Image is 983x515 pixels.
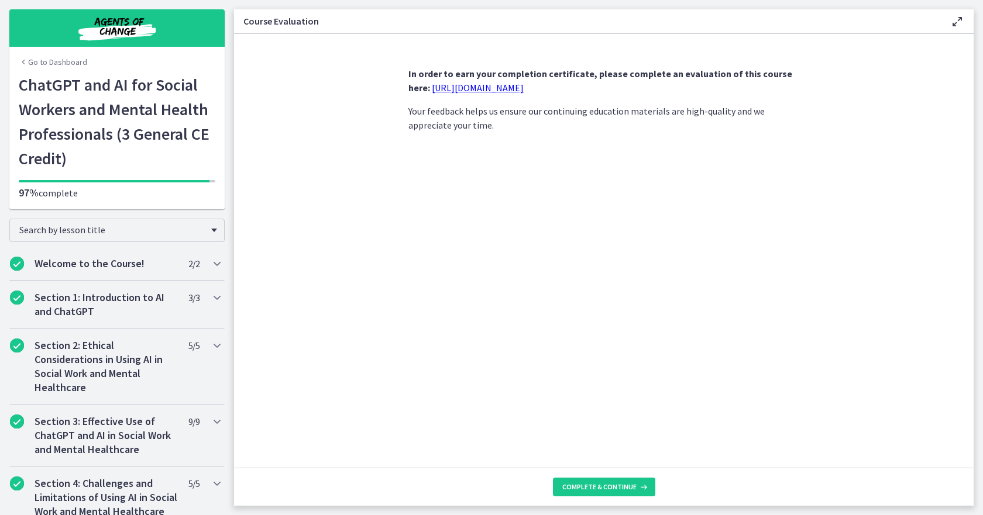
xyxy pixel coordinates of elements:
[35,338,177,395] h2: Section 2: Ethical Considerations in Using AI in Social Work and Mental Healthcare
[188,338,200,352] span: 5 / 5
[19,72,215,171] h1: ChatGPT and AI for Social Workers and Mental Health Professionals (3 General CE Credit)
[188,476,200,490] span: 5 / 5
[10,257,24,271] i: Completed
[9,219,225,242] div: Search by lesson title
[243,14,932,28] h3: Course Evaluation
[188,257,200,271] span: 2 / 2
[553,478,655,496] button: Complete & continue
[188,291,200,305] span: 3 / 3
[47,14,187,42] img: Agents of Change
[10,414,24,428] i: Completed
[408,104,799,132] p: Your feedback helps us ensure our continuing education materials are high-quality and we apprecia...
[35,414,177,457] h2: Section 3: Effective Use of ChatGPT and AI in Social Work and Mental Healthcare
[562,482,637,492] span: Complete & continue
[432,82,524,94] a: [URL][DOMAIN_NAME]
[19,186,215,200] p: complete
[35,257,177,271] h2: Welcome to the Course!
[10,476,24,490] i: Completed
[19,56,87,68] a: Go to Dashboard
[35,291,177,319] h2: Section 1: Introduction to AI and ChatGPT
[10,291,24,305] i: Completed
[19,224,205,236] span: Search by lesson title
[408,68,792,94] strong: In order to earn your completion certificate, please complete an evaluation of this course here:
[188,414,200,428] span: 9 / 9
[19,186,39,199] span: 97%
[10,338,24,352] i: Completed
